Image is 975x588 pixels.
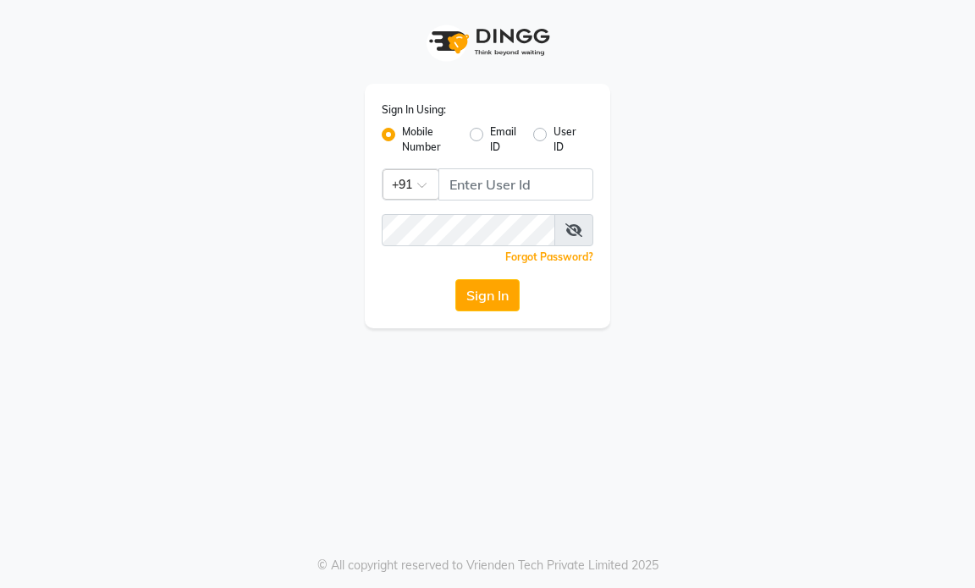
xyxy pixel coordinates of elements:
label: User ID [554,124,580,155]
label: Email ID [490,124,519,155]
input: Username [438,168,593,201]
button: Sign In [455,279,520,311]
label: Mobile Number [402,124,456,155]
a: Forgot Password? [505,250,593,263]
input: Username [382,214,555,246]
img: logo1.svg [420,17,555,67]
label: Sign In Using: [382,102,446,118]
